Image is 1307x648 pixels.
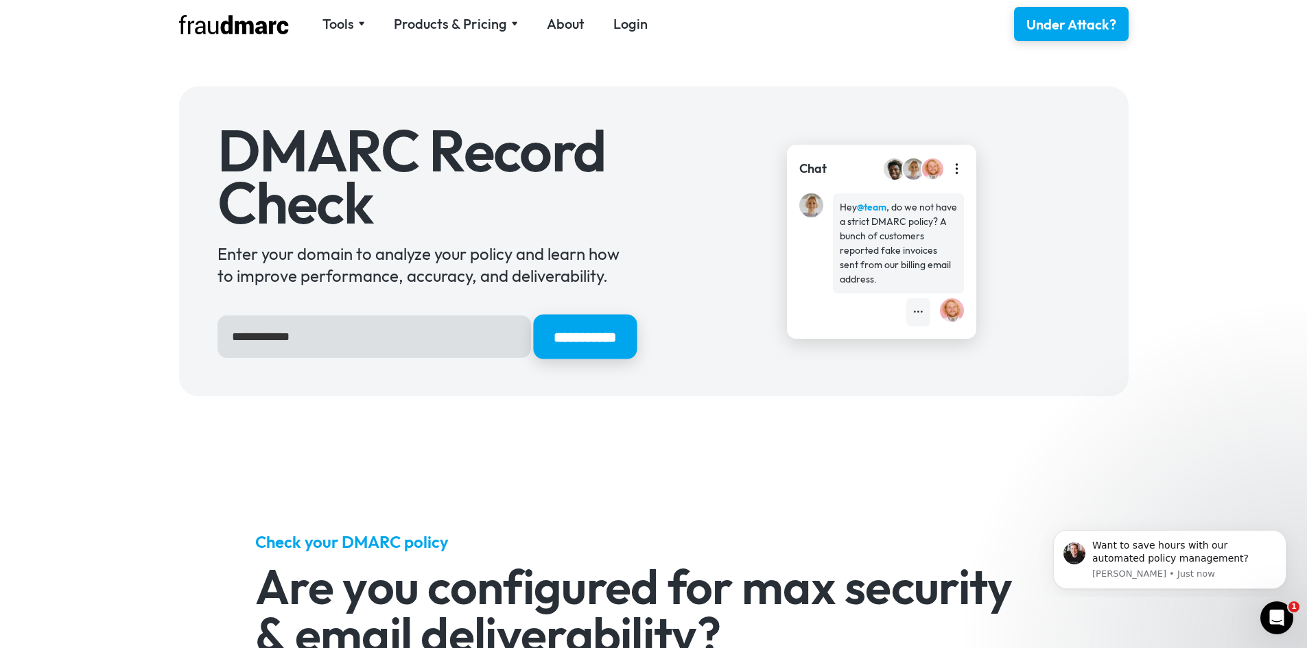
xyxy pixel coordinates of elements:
[217,315,635,358] form: Hero Sign Up Form
[1288,601,1299,612] span: 1
[799,160,827,178] div: Chat
[322,14,354,34] div: Tools
[1033,518,1307,597] iframe: Intercom notifications message
[217,125,635,228] h1: DMARC Record Check
[913,305,923,320] div: •••
[255,531,1052,553] h5: Check your DMARC policy
[857,201,886,213] strong: @team
[394,14,507,34] div: Products & Pricing
[322,14,365,34] div: Tools
[1014,7,1129,41] a: Under Attack?
[613,14,648,34] a: Login
[394,14,518,34] div: Products & Pricing
[1026,15,1116,34] div: Under Attack?
[217,243,635,287] div: Enter your domain to analyze your policy and learn how to improve performance, accuracy, and deli...
[840,200,957,287] div: Hey , do we not have a strict DMARC policy? A bunch of customers reported fake invoices sent from...
[547,14,585,34] a: About
[1260,601,1293,634] iframe: Intercom live chat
